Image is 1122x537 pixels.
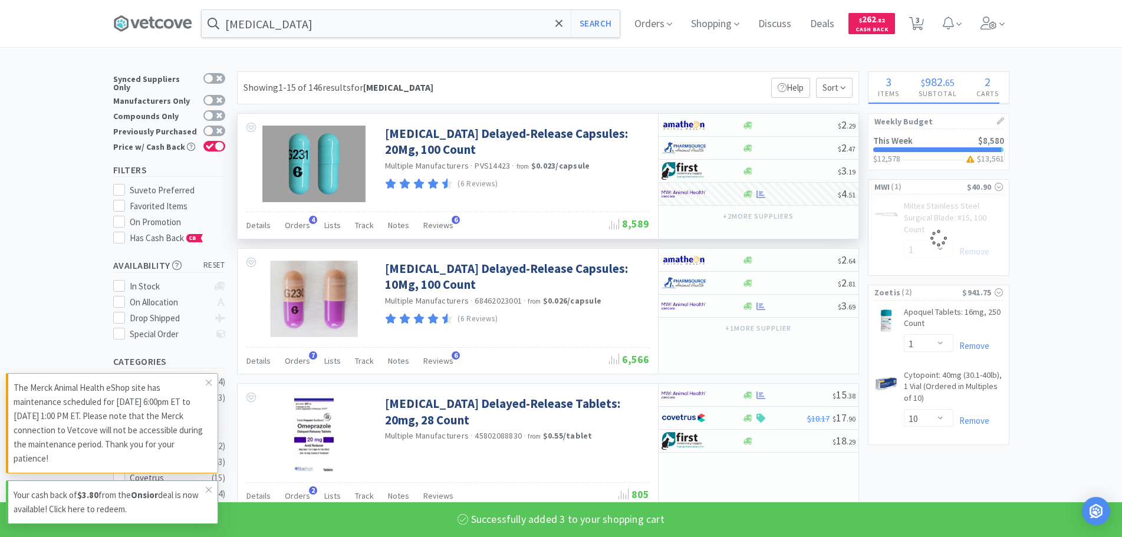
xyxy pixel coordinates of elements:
span: Track [355,220,374,230]
a: [MEDICAL_DATA] Delayed-Release Capsules: 20Mg, 100 Count [385,126,646,158]
a: Multiple Manufacturers [385,295,469,306]
img: 2202423bdd2a4bf8a2b81be5094bd9e4_331805.png [874,309,898,332]
span: . 47 [847,144,856,153]
span: · [524,430,526,441]
span: 2 [838,276,856,289]
span: 2 [309,486,317,495]
a: 3 [904,20,929,31]
span: . 81 [847,279,856,288]
span: . 69 [847,302,856,311]
span: $ [838,279,841,288]
span: 17 [833,411,856,424]
span: $ [838,190,841,199]
span: . 29 [847,121,856,130]
span: 982 [925,74,943,89]
h4: Items [868,88,909,99]
div: In Stock [130,279,208,294]
div: Suveto Preferred [130,183,225,197]
span: Has Cash Back [130,232,203,243]
span: from [528,297,541,305]
span: . 29 [847,437,856,446]
div: On Allocation [130,295,208,309]
span: Lists [324,220,341,230]
a: Discuss [754,19,796,29]
p: (6 Reviews) [458,178,498,190]
span: 805 [618,487,649,501]
span: ( 2 ) [900,286,962,298]
div: ( 15 ) [212,471,225,485]
span: 2 [838,118,856,131]
span: Zoetis [874,286,901,299]
img: f6b2451649754179b5b4e0c70c3f7cb0_2.png [662,185,706,203]
div: ( 14 ) [212,487,225,501]
h1: Weekly Budget [874,114,1003,129]
div: ( 72 ) [212,439,225,453]
span: reset [203,259,225,272]
span: · [470,160,473,171]
strong: Onsior [131,489,158,500]
span: . 38 [847,391,856,400]
span: Notes [388,220,409,230]
h3: $ [964,154,1004,163]
span: 6,566 [609,352,649,366]
h2: This Week [873,136,913,145]
div: Synced Suppliers Only [113,73,198,91]
img: 877ab2423cb547c5b813fcbff10292d7_209231.png [262,126,365,202]
p: Help [771,78,810,98]
button: +2more suppliers [717,208,799,225]
div: On Promotion [130,215,225,229]
span: 68462023001 [475,295,522,306]
span: Lists [324,355,341,366]
a: Remove [953,340,989,351]
strong: $0.55 / tablet [543,430,593,441]
span: Details [246,220,271,230]
img: d68059bb95f34f6ca8f79a017dff92f3_527055.jpeg [874,372,898,396]
img: 7915dbd3f8974342a4dc3feb8efc1740_58.png [662,274,706,292]
span: Track [355,490,374,501]
span: Orders [285,220,310,230]
a: Multiple Manufacturers [385,430,469,441]
strong: $0.026 / capsule [543,295,602,306]
div: ( 43 ) [212,455,225,469]
img: 3331a67d23dc422aa21b1ec98afbf632_11.png [662,251,706,269]
div: Favorited Items [130,199,225,213]
span: 6 [452,351,460,360]
strong: $0.023 / capsule [531,160,590,171]
span: 18 [833,434,856,447]
span: $ [833,414,836,423]
span: 2 [838,141,856,154]
span: 4 [838,187,856,200]
span: 3 [886,74,891,89]
img: f6b2451649754179b5b4e0c70c3f7cb0_2.png [662,386,706,404]
h4: Subtotal [909,88,967,99]
div: Special Order [130,327,208,341]
span: Reviews [423,490,453,501]
span: $ [921,77,925,88]
span: 7 [309,351,317,360]
span: 3 [838,164,856,177]
span: $ [833,391,836,400]
span: 2 [838,253,856,266]
span: Notes [388,355,409,366]
div: $941.75 [962,286,1002,299]
span: $ [859,17,862,24]
img: 7915dbd3f8974342a4dc3feb8efc1740_58.png [662,139,706,157]
span: 15 [833,388,856,401]
span: Notes [388,490,409,501]
img: f6b2451649754179b5b4e0c70c3f7cb0_2.png [662,297,706,315]
span: from [516,162,529,170]
input: Search by item, sku, manufacturer, ingredient, size... [202,10,620,37]
span: . 51 [847,190,856,199]
div: Manufacturers Only [113,95,198,105]
h4: Carts [967,88,1009,99]
span: . 19 [847,167,856,176]
img: 735ad73644834880ba14b5cf90ddc351_207067.png [270,261,358,337]
a: Deals [805,19,839,29]
span: Details [246,355,271,366]
span: CB [187,235,199,242]
h5: Filters [113,163,225,177]
span: $18.17 [807,413,830,424]
p: Your cash back of from the deal is now available! Click here to redeem. [14,488,206,516]
span: . 82 [876,17,885,24]
span: 45802088830 [475,430,522,441]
